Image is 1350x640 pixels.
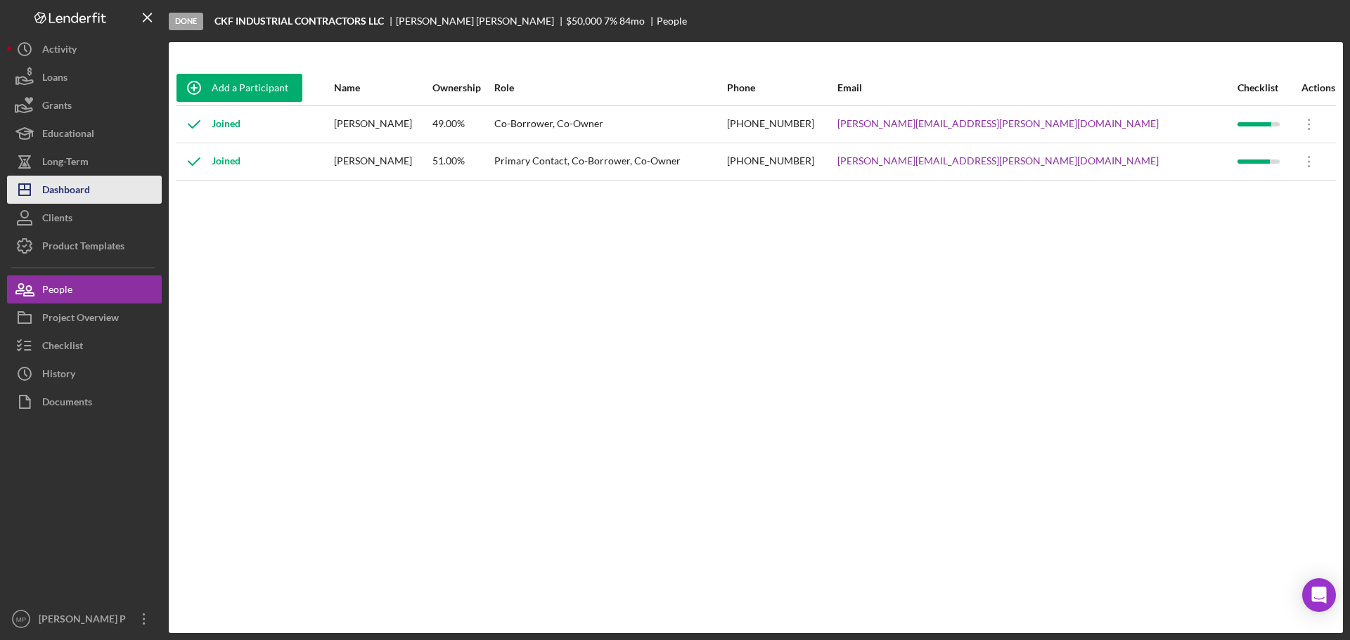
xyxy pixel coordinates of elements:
div: Primary Contact, Co-Borrower, Co-Owner [494,144,726,179]
div: Name [334,82,431,93]
div: People [42,275,72,307]
div: Activity [42,35,77,67]
div: 51.00% [432,144,493,179]
button: Clients [7,204,162,232]
button: History [7,360,162,388]
div: Grants [42,91,72,123]
div: People [657,15,687,27]
div: 7 % [604,15,617,27]
button: MP[PERSON_NAME] P [7,605,162,633]
button: Activity [7,35,162,63]
button: Add a Participant [176,74,302,102]
button: Loans [7,63,162,91]
div: Educational [42,119,94,151]
div: [PHONE_NUMBER] [727,144,835,179]
b: CKF INDUSTRIAL CONTRACTORS LLC [214,15,384,27]
button: Project Overview [7,303,162,332]
div: [PHONE_NUMBER] [727,107,835,142]
button: People [7,275,162,303]
div: [PERSON_NAME] P [35,605,127,636]
div: Product Templates [42,232,124,263]
div: Checklist [42,332,83,363]
div: Add a Participant [212,74,288,102]
a: [PERSON_NAME][EMAIL_ADDRESS][PERSON_NAME][DOMAIN_NAME] [837,118,1159,129]
div: [PERSON_NAME] [334,107,431,142]
div: 49.00% [432,107,493,142]
div: [PERSON_NAME] [PERSON_NAME] [396,15,566,27]
div: Ownership [432,82,493,93]
div: Open Intercom Messenger [1302,578,1336,612]
div: [PERSON_NAME] [334,144,431,179]
button: Product Templates [7,232,162,260]
div: Joined [176,107,240,142]
div: 84 mo [619,15,645,27]
button: Documents [7,388,162,416]
button: Checklist [7,332,162,360]
div: Long-Term [42,148,89,179]
div: Clients [42,204,72,235]
div: Co-Borrower, Co-Owner [494,107,726,142]
div: Checklist [1237,82,1290,93]
div: Phone [727,82,835,93]
button: Long-Term [7,148,162,176]
a: [PERSON_NAME][EMAIL_ADDRESS][PERSON_NAME][DOMAIN_NAME] [837,155,1159,166]
text: MP [16,615,26,623]
div: Done [169,13,203,30]
div: Role [494,82,726,93]
div: Loans [42,63,67,95]
button: Educational [7,119,162,148]
button: Grants [7,91,162,119]
div: $50,000 [566,15,602,27]
div: History [42,360,75,391]
div: Documents [42,388,92,419]
div: Dashboard [42,176,90,207]
div: Email [837,82,1236,93]
div: Actions [1292,82,1336,93]
div: Project Overview [42,303,119,335]
div: Joined [176,144,240,179]
button: Dashboard [7,176,162,204]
